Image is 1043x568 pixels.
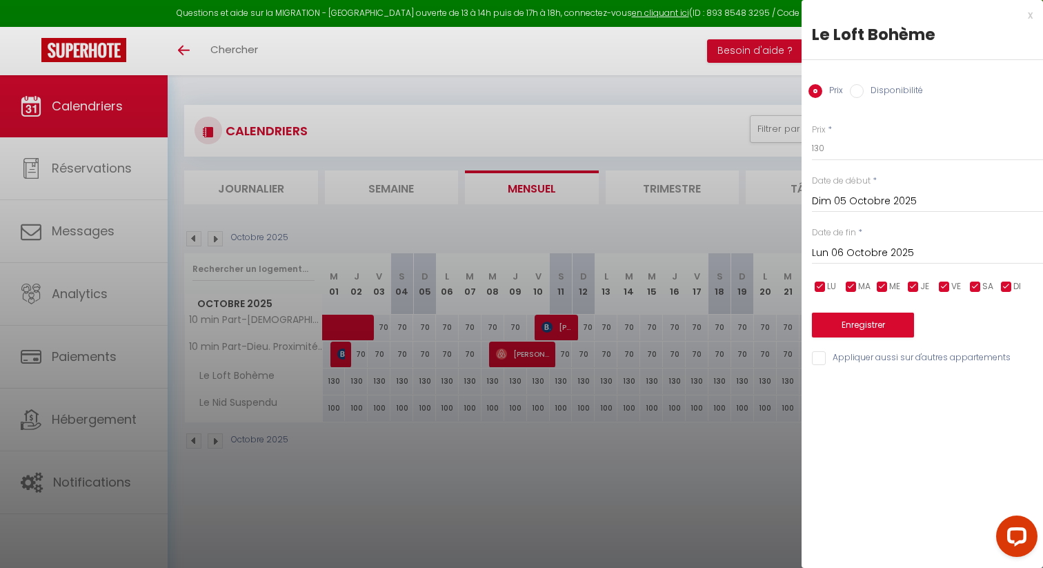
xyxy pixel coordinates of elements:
button: Enregistrer [812,313,914,337]
label: Prix [812,124,826,137]
span: LU [827,280,836,293]
span: SA [982,280,993,293]
span: ME [889,280,900,293]
label: Date de début [812,175,871,188]
span: JE [920,280,929,293]
iframe: LiveChat chat widget [985,510,1043,568]
span: MA [858,280,871,293]
label: Prix [822,84,843,99]
div: x [802,7,1033,23]
label: Disponibilité [864,84,923,99]
div: Le Loft Bohème [812,23,1033,46]
label: Date de fin [812,226,856,239]
span: VE [951,280,961,293]
span: DI [1013,280,1021,293]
